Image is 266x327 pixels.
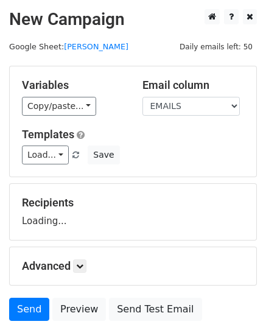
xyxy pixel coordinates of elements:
[22,196,244,228] div: Loading...
[9,9,257,30] h2: New Campaign
[142,79,245,92] h5: Email column
[109,298,201,321] a: Send Test Email
[22,97,96,116] a: Copy/paste...
[22,259,244,273] h5: Advanced
[88,146,119,164] button: Save
[9,298,49,321] a: Send
[175,42,257,51] a: Daily emails left: 50
[52,298,106,321] a: Preview
[22,146,69,164] a: Load...
[22,196,244,209] h5: Recipients
[22,128,74,141] a: Templates
[9,42,128,51] small: Google Sheet:
[22,79,124,92] h5: Variables
[175,40,257,54] span: Daily emails left: 50
[64,42,128,51] a: [PERSON_NAME]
